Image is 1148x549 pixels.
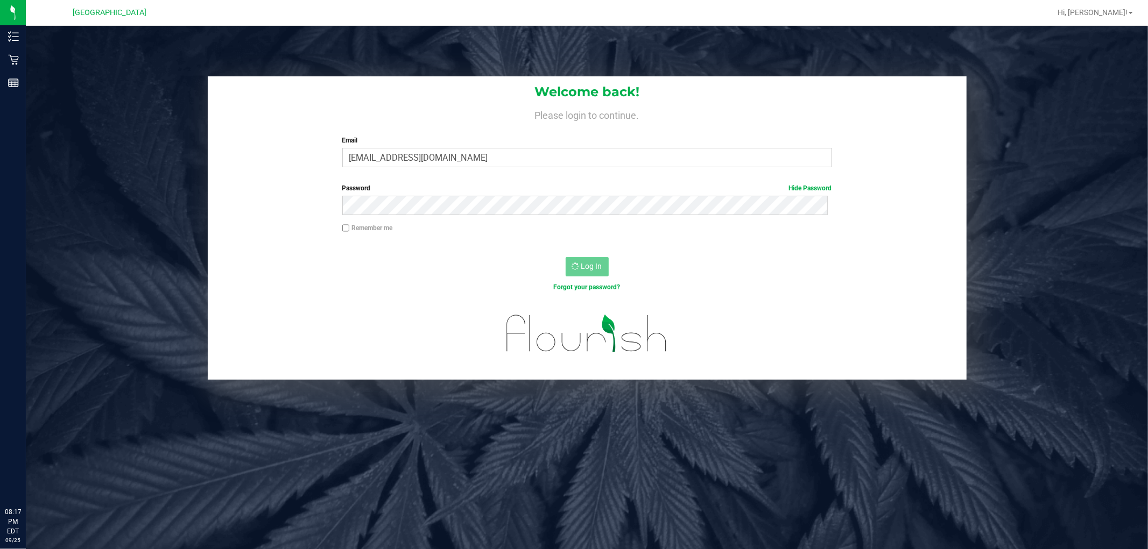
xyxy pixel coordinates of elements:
[5,536,21,544] p: 09/25
[342,223,393,233] label: Remember me
[208,85,967,99] h1: Welcome back!
[8,77,19,88] inline-svg: Reports
[208,108,967,120] h4: Please login to continue.
[342,136,832,145] label: Email
[73,8,147,17] span: [GEOGRAPHIC_DATA]
[789,184,832,192] a: Hide Password
[342,184,371,192] span: Password
[581,262,602,270] span: Log In
[8,54,19,65] inline-svg: Retail
[492,303,682,364] img: flourish_logo.svg
[1058,8,1128,17] span: Hi, [PERSON_NAME]!
[5,507,21,536] p: 08:17 PM EDT
[8,31,19,42] inline-svg: Inventory
[566,257,609,276] button: Log In
[554,283,621,291] a: Forgot your password?
[342,224,350,232] input: Remember me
